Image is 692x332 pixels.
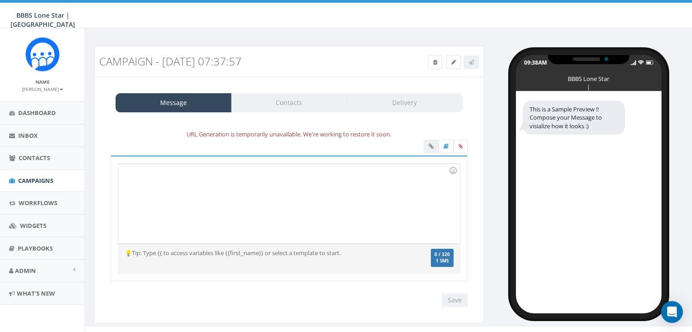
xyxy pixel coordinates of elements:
div: URL Generation is temporarily unavailable. We're working to restore it soon. [104,129,475,140]
span: 1 SMS [434,259,450,263]
div: 💡Tip: Type {{ to access variables like {{first_name}} or select a template to start. [118,249,403,257]
div: 09:38AM [524,59,547,66]
a: Message [116,93,232,112]
div: Open Intercom Messenger [661,301,683,323]
span: Admin [15,267,36,275]
span: Contacts [19,154,50,162]
a: [PERSON_NAME] [22,85,63,93]
span: Campaigns [18,176,53,185]
span: Attach your media [454,140,468,153]
div: Use the TAB key to insert emoji faster [448,165,459,176]
small: Name [35,79,50,85]
img: Rally_Corp_Icon.png [25,37,60,71]
span: Dashboard [18,109,56,117]
span: Inbox [18,131,38,140]
small: [PERSON_NAME] [22,86,63,92]
span: Delete Campaign [433,58,437,66]
h3: Campaign - [DATE] 07:37:57 [99,55,380,67]
span: Playbooks [18,244,53,252]
span: 0 / 320 [434,252,450,257]
span: BBBS Lone Star | [GEOGRAPHIC_DATA] [10,11,75,29]
span: Edit Campaign [451,58,456,66]
div: This is a Sample Preview !! Compose your Message to visialize how it looks :) [523,101,625,135]
span: What's New [17,289,55,297]
label: Insert Template Text [439,140,454,153]
span: Widgets [20,221,46,230]
div: BBBS Lone Star | [GEOGRAPHIC_DATA] [566,75,611,79]
span: Workflows [19,199,57,207]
